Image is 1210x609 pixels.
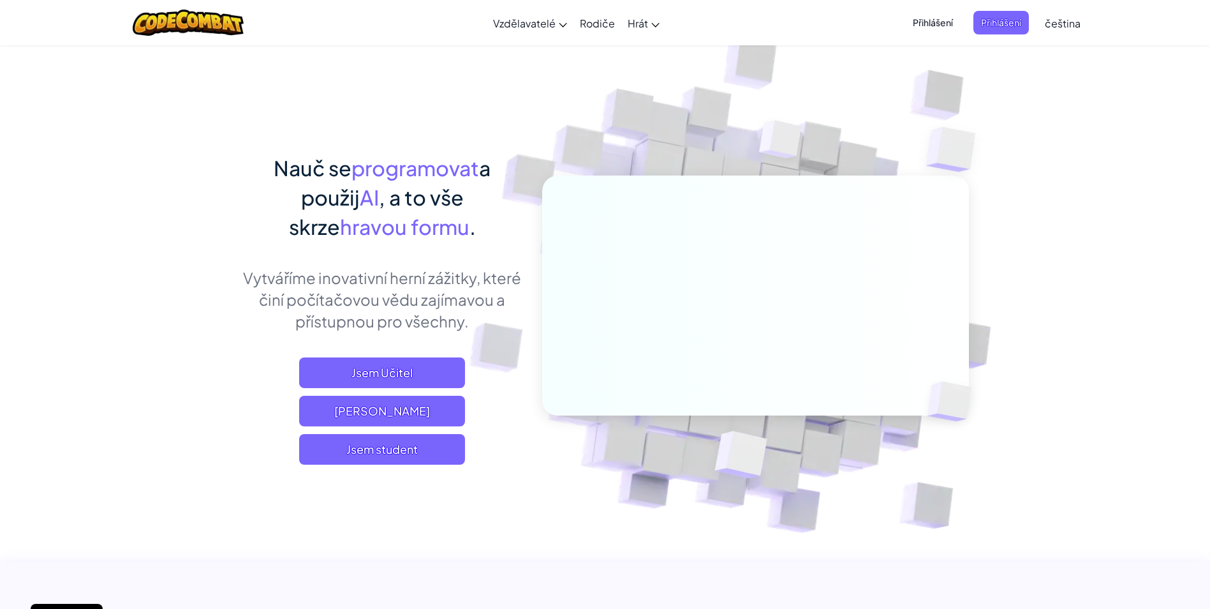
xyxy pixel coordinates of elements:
img: Overlap cubes [906,355,1001,448]
p: Vytváříme inovativní herní zážitky, které činí počítačovou vědu zajímavou a přístupnou pro všechny. [242,267,523,332]
a: Rodiče [573,6,621,40]
span: čeština [1045,17,1081,30]
span: hravou formu [340,214,469,239]
button: Přihlášení [973,11,1029,34]
span: programovat [351,155,479,181]
a: Jsem Učitel [299,357,465,388]
a: Hrát [621,6,666,40]
a: Vzdělavatelé [487,6,573,40]
span: AI [360,184,379,210]
a: čeština [1038,6,1087,40]
img: Overlap cubes [683,404,797,510]
button: Jsem student [299,434,465,465]
span: Hrát [628,17,648,30]
span: Vzdělavatelé [493,17,556,30]
span: . [469,214,476,239]
img: CodeCombat logo [133,10,244,36]
img: Overlap cubes [735,95,827,190]
button: Přihlášení [905,11,961,34]
img: Overlap cubes [901,96,1011,204]
a: [PERSON_NAME] [299,396,465,426]
span: Nauč se [274,155,351,181]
